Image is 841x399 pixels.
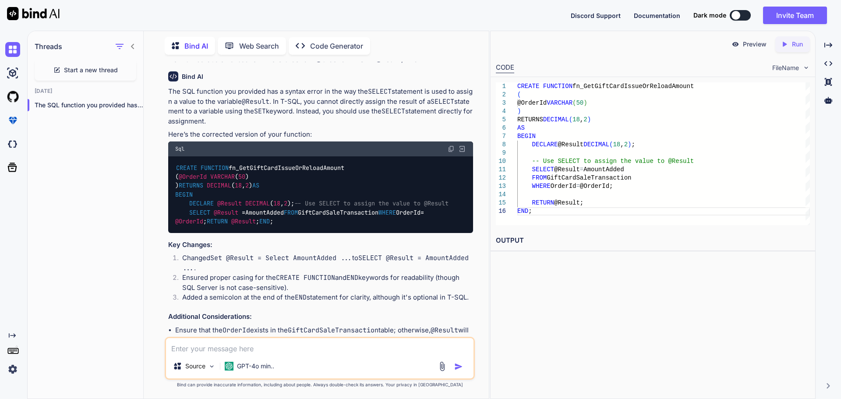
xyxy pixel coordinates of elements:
code: @Result [242,97,269,106]
code: OrderId [223,326,250,335]
p: Run [792,40,803,49]
span: AS [517,124,525,131]
span: OrderId [550,183,576,190]
span: = [420,208,424,216]
p: The SQL function you provided has a syntax error in the way the statement is used to assign a val... [168,87,473,126]
span: END [517,208,528,215]
div: 6 [496,124,506,132]
img: icon [454,362,463,371]
div: 7 [496,132,506,141]
span: CREATE [517,83,539,90]
span: @Result; [554,199,583,206]
code: SET [254,107,266,116]
span: SELECT [532,166,554,173]
button: Invite Team [763,7,827,24]
span: Start a new thread [64,66,118,74]
span: 50 [576,99,583,106]
span: @OrderId; [580,183,613,190]
span: Dark mode [693,11,726,20]
img: Open in Browser [458,145,466,153]
span: ) [517,108,521,115]
span: @OrderId [517,99,547,106]
h3: Key Changes: [168,240,473,250]
h3: Additional Considerations: [168,312,473,322]
p: The SQL function you provided has a synt... [35,101,143,109]
img: GPT-4o mini [225,362,233,371]
div: 16 [496,207,506,215]
span: @Result [554,166,580,173]
div: 14 [496,191,506,199]
span: 50 [238,173,245,180]
span: FROM [532,174,547,181]
span: @Result [214,208,238,216]
div: 8 [496,141,506,149]
img: ai-studio [5,66,20,81]
span: RETURN [207,217,228,225]
span: GiftCardSaleTransaction [547,174,631,181]
span: FUNCTION [201,164,229,172]
p: Here’s the corrected version of your function: [168,130,473,140]
div: 2 [496,91,506,99]
li: Added a semicolon at the end of the statement for clarity, although it's optional in T-SQL. [175,293,473,305]
span: SELECT [189,208,210,216]
span: VARCHAR [547,99,572,106]
span: BEGIN [175,191,193,198]
span: 2 [284,199,287,207]
div: 13 [496,182,506,191]
span: @OrderId [175,217,203,225]
span: = [576,183,580,190]
img: preview [731,40,739,48]
span: ) [583,99,587,106]
p: Bind AI [184,41,208,51]
span: AmountAdded [583,166,624,173]
img: githubLight [5,89,20,104]
span: DECIMAL [207,182,231,190]
img: chevron down [802,64,810,71]
p: Code Generator [310,41,363,51]
span: WHERE [532,183,550,190]
div: 10 [496,157,506,166]
code: fn_GetGiftCardIssueOrReloadAmount ( ( ) ) ( , ) ( , ); AmountAdded GiftCardSaleTransaction OrderI... [175,163,449,226]
span: 18 [273,199,280,207]
span: FUNCTION [543,83,572,90]
img: chat [5,42,20,57]
p: Web Search [239,41,279,51]
span: AS [252,182,259,190]
span: ( [572,99,576,106]
span: FROM [284,208,298,216]
img: premium [5,113,20,128]
code: SELECT @Result = AmountAdded ... [182,254,473,272]
div: 1 [496,82,506,91]
button: Discord Support [571,11,621,20]
code: NULL [183,335,199,344]
img: attachment [437,361,447,371]
span: = [580,166,583,173]
img: Pick Models [208,363,216,370]
div: 3 [496,99,506,107]
button: Documentation [634,11,680,20]
p: Bind can provide inaccurate information, including about people. Always double-check its answers.... [165,381,475,388]
span: , [620,141,624,148]
span: WHERE [378,208,396,216]
span: 2 [624,141,627,148]
span: DECLARE [189,199,214,207]
span: fn_GetGiftCardIssueOrReloadAmount [572,83,694,90]
img: Bind AI [7,7,60,20]
h2: OUTPUT [491,230,815,251]
code: SELECT [368,87,392,96]
div: 15 [496,199,506,207]
p: GPT-4o min.. [237,362,274,371]
span: -- Use SELECT to assign the value to @Result [294,199,449,207]
code: SELECT [431,97,454,106]
span: RETURNS [179,182,203,190]
span: FileName [772,64,799,72]
span: 2 [583,116,587,123]
div: 12 [496,174,506,182]
code: GiftCardSaleTransaction [288,326,378,335]
span: DECIMAL [583,141,609,148]
span: DECIMAL [245,199,270,207]
span: CREATE [176,164,197,172]
span: , [580,116,583,123]
span: @Result [231,217,256,225]
span: RETURN [532,199,554,206]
